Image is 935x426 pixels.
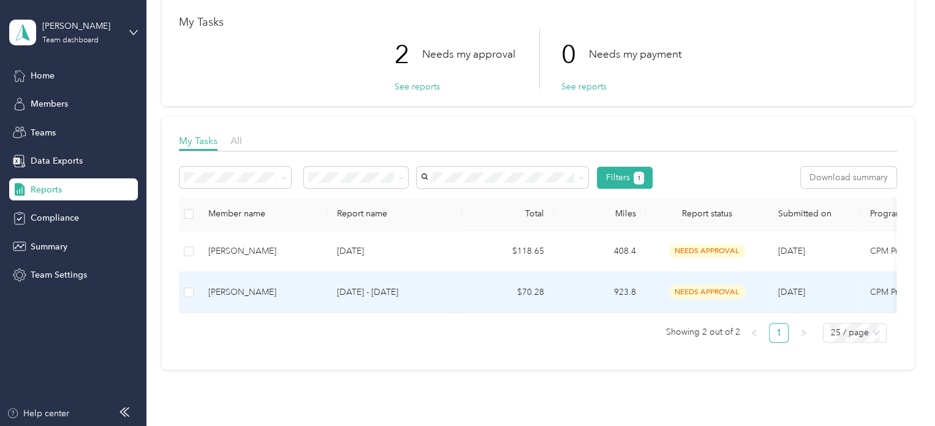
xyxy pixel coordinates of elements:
[31,183,62,196] span: Reports
[656,208,759,219] span: Report status
[823,323,887,343] div: Page Size
[793,323,813,343] button: right
[395,29,422,80] p: 2
[7,407,69,420] button: Help center
[208,245,317,258] div: [PERSON_NAME]
[744,323,764,343] li: Previous Page
[31,268,87,281] span: Team Settings
[561,80,607,93] button: See reports
[801,167,896,188] button: Download summary
[564,208,636,219] div: Miles
[31,97,68,110] span: Members
[179,135,218,146] span: My Tasks
[668,285,746,299] span: needs approval
[665,323,740,341] span: Showing 2 out of 2
[778,287,805,297] span: [DATE]
[230,135,242,146] span: All
[778,246,805,256] span: [DATE]
[31,154,83,167] span: Data Exports
[770,324,788,342] a: 1
[668,244,746,258] span: needs approval
[31,69,55,82] span: Home
[866,357,935,426] iframe: Everlance-gr Chat Button Frame
[31,240,67,253] span: Summary
[768,197,860,231] th: Submitted on
[554,231,646,272] td: 408.4
[31,126,56,139] span: Teams
[395,80,440,93] button: See reports
[637,173,641,184] span: 1
[597,167,653,189] button: Filters1
[634,172,644,184] button: 1
[751,329,758,337] span: left
[208,208,317,219] div: Member name
[42,37,99,44] div: Team dashboard
[561,29,589,80] p: 0
[830,324,879,342] span: 25 / page
[793,323,813,343] li: Next Page
[179,16,897,29] h1: My Tasks
[589,47,681,62] p: Needs my payment
[800,329,807,337] span: right
[327,197,462,231] th: Report name
[472,208,544,219] div: Total
[199,197,327,231] th: Member name
[769,323,789,343] li: 1
[42,20,119,32] div: [PERSON_NAME]
[337,286,452,299] p: [DATE] - [DATE]
[462,272,554,313] td: $70.28
[744,323,764,343] button: left
[31,211,79,224] span: Compliance
[337,245,452,258] p: [DATE]
[422,47,515,62] p: Needs my approval
[208,286,317,299] div: [PERSON_NAME]
[554,272,646,313] td: 923.8
[462,231,554,272] td: $118.65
